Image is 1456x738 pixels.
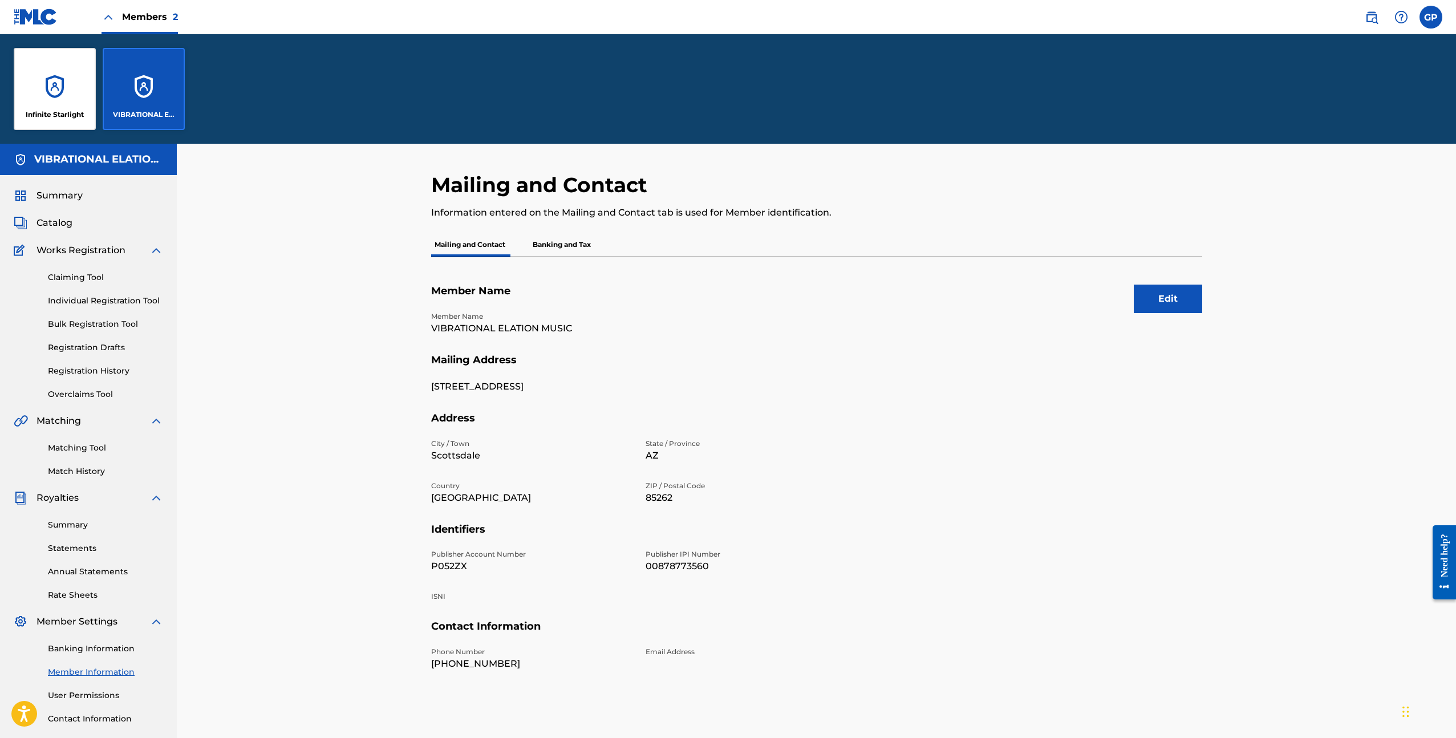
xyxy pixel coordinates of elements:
span: 2 [173,11,178,22]
a: Contact Information [48,713,163,725]
p: ISNI [431,591,632,602]
p: Banking and Tax [529,233,594,257]
a: Registration History [48,365,163,377]
p: Email Address [646,647,846,657]
a: Overclaims Tool [48,388,163,400]
span: Matching [36,414,81,428]
h5: Contact Information [431,620,1202,647]
p: VIBRATIONAL ELATION MUSIC [431,322,632,335]
span: Summary [36,189,83,202]
p: Information entered on the Mailing and Contact tab is used for Member identification. [431,206,1025,220]
a: Registration Drafts [48,342,163,354]
img: Summary [14,189,27,202]
img: Royalties [14,491,27,505]
p: Country [431,481,632,491]
p: ZIP / Postal Code [646,481,846,491]
img: Member Settings [14,615,27,628]
img: Catalog [14,216,27,230]
p: Publisher IPI Number [646,549,846,559]
a: Individual Registration Tool [48,295,163,307]
button: Edit [1134,285,1202,313]
a: Rate Sheets [48,589,163,601]
p: P052ZX [431,559,632,573]
a: Annual Statements [48,566,163,578]
p: [STREET_ADDRESS] [431,380,632,394]
p: Member Name [431,311,632,322]
h2: Mailing and Contact [431,172,653,198]
p: City / Town [431,439,632,449]
a: Match History [48,465,163,477]
span: Catalog [36,216,72,230]
a: Matching Tool [48,442,163,454]
img: Close [102,10,115,24]
div: User Menu [1420,6,1442,29]
a: AccountsInfinite Starlight [14,48,96,130]
h5: Member Name [431,285,1202,311]
p: Infinite Starlight [26,110,84,120]
img: expand [149,414,163,428]
p: 85262 [646,491,846,505]
span: Members [122,10,178,23]
p: Publisher Account Number [431,549,632,559]
span: Royalties [36,491,79,505]
a: Claiming Tool [48,271,163,283]
img: Accounts [14,153,27,167]
p: Mailing and Contact [431,233,509,257]
img: Works Registration [14,244,29,257]
div: Drag [1402,695,1409,729]
p: [PHONE_NUMBER] [431,657,632,671]
span: Member Settings [36,615,117,628]
a: Member Information [48,666,163,678]
h5: Identifiers [431,523,1202,550]
span: Works Registration [36,244,125,257]
iframe: Chat Widget [1399,683,1456,738]
p: Phone Number [431,647,632,657]
h5: VIBRATIONAL ELATION MUSIC [34,153,163,166]
img: MLC Logo [14,9,58,25]
a: Bulk Registration Tool [48,318,163,330]
a: Public Search [1360,6,1383,29]
p: Scottsdale [431,449,632,463]
a: Summary [48,519,163,531]
img: expand [149,491,163,505]
a: AccountsVIBRATIONAL ELATION MUSIC [103,48,185,130]
div: Help [1390,6,1413,29]
p: [GEOGRAPHIC_DATA] [431,491,632,505]
a: CatalogCatalog [14,216,72,230]
img: help [1394,10,1408,24]
a: User Permissions [48,690,163,701]
p: 00878773560 [646,559,846,573]
img: Matching [14,414,28,428]
p: State / Province [646,439,846,449]
img: expand [149,615,163,628]
img: search [1365,10,1378,24]
h5: Address [431,412,1202,439]
a: Statements [48,542,163,554]
iframe: Resource Center [1424,517,1456,609]
a: Banking Information [48,643,163,655]
a: SummarySummary [14,189,83,202]
p: VIBRATIONAL ELATION MUSIC [113,110,175,120]
h5: Mailing Address [431,354,1202,380]
img: expand [149,244,163,257]
p: AZ [646,449,846,463]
